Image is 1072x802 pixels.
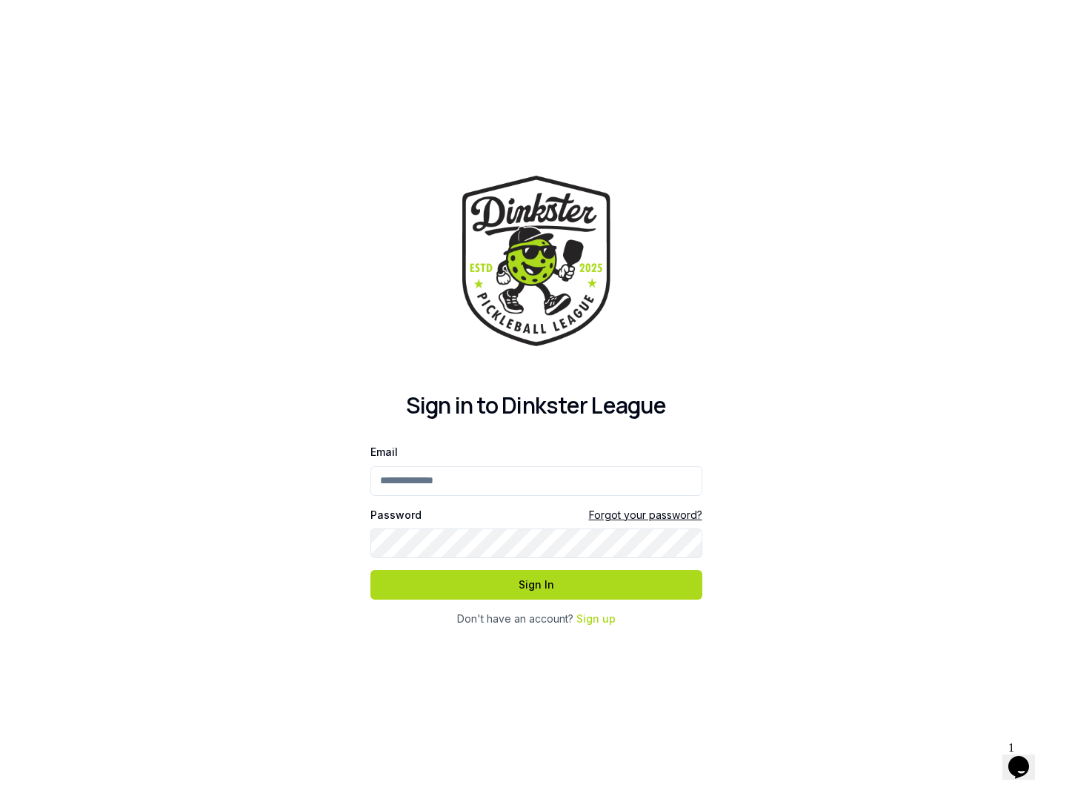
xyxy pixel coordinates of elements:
[370,612,702,626] div: Don't have an account?
[462,176,610,345] img: Dinkster League Logo
[576,612,616,625] a: Sign up
[1002,735,1050,780] iframe: chat widget
[589,508,702,523] a: Forgot your password?
[370,392,702,419] h2: Sign in to Dinkster League
[370,445,398,458] label: Email
[370,510,422,520] label: Password
[370,570,702,600] button: Sign In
